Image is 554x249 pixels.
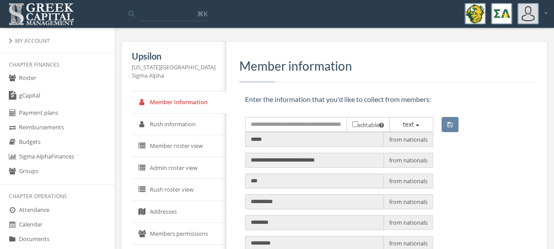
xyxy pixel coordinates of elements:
div: My Account [9,37,106,45]
span: from nationals [384,153,433,168]
button: text [389,117,433,132]
a: Member information [132,91,226,113]
h6: Enter the information that you'd like to collect from members: [245,95,534,103]
span: from nationals [384,132,433,147]
a: Members permissions [132,223,226,245]
span: from nationals [384,174,433,189]
a: Admin roster view [132,157,226,179]
a: Addresses [132,201,226,223]
a: Rush information [132,113,226,136]
h3: Member information [239,59,534,73]
span: ⌘K [197,9,208,18]
a: Rush roster view [132,179,226,201]
h5: Upsilon [132,51,216,61]
span: from nationals [384,194,433,209]
span: from nationals [384,215,433,230]
span: editable [347,117,390,132]
div: [US_STATE][GEOGRAPHIC_DATA] Sigma Alpha [132,63,216,79]
a: Member roster view [132,135,226,157]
